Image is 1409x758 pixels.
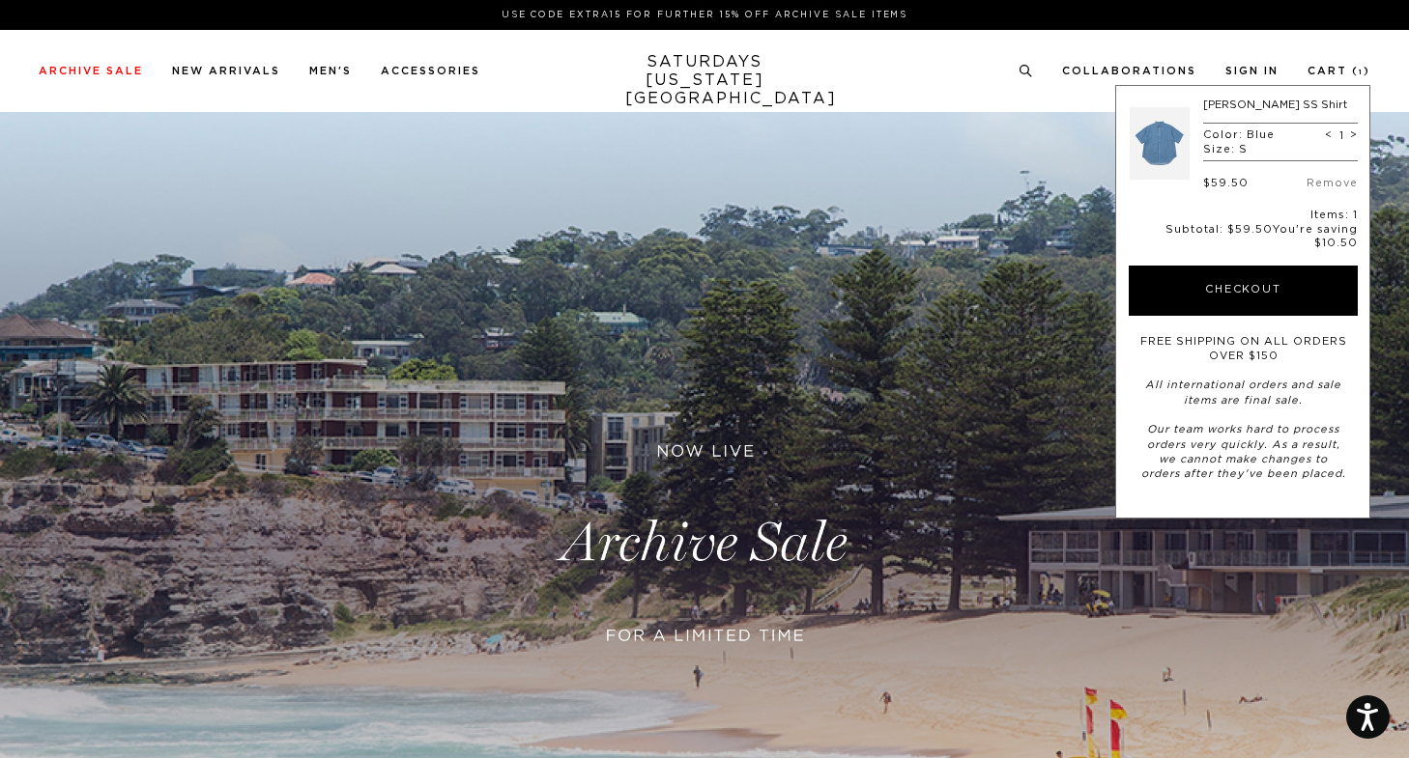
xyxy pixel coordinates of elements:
[172,66,280,76] a: New Arrivals
[1203,177,1249,190] div: $59.50
[1359,69,1364,76] small: 1
[1227,224,1273,235] span: $59.50
[625,53,785,108] a: SATURDAYS[US_STATE][GEOGRAPHIC_DATA]
[1325,128,1333,142] span: <
[1129,266,1358,316] button: Checkout
[1203,143,1275,156] p: Size: S
[1273,224,1358,248] span: You're saving $10.50
[1308,66,1370,76] a: Cart (1)
[1138,334,1348,364] p: FREE SHIPPING ON ALL ORDERS OVER $150
[46,8,1363,22] p: Use Code EXTRA15 for Further 15% Off Archive Sale Items
[1145,379,1341,405] em: All international orders and sale items are final sale.
[1129,209,1358,222] p: Items: 1
[309,66,352,76] a: Men's
[1350,128,1358,142] span: >
[1225,66,1279,76] a: Sign In
[39,66,143,76] a: Archive Sale
[1129,223,1358,251] p: Subtotal:
[1307,178,1358,188] a: Remove
[1203,128,1275,142] p: Color: Blue
[381,66,480,76] a: Accessories
[1062,66,1196,76] a: Collaborations
[1141,424,1346,479] em: Our team works hard to process orders very quickly. As a result, we cannot make changes to orders...
[1203,99,1347,110] a: [PERSON_NAME] SS Shirt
